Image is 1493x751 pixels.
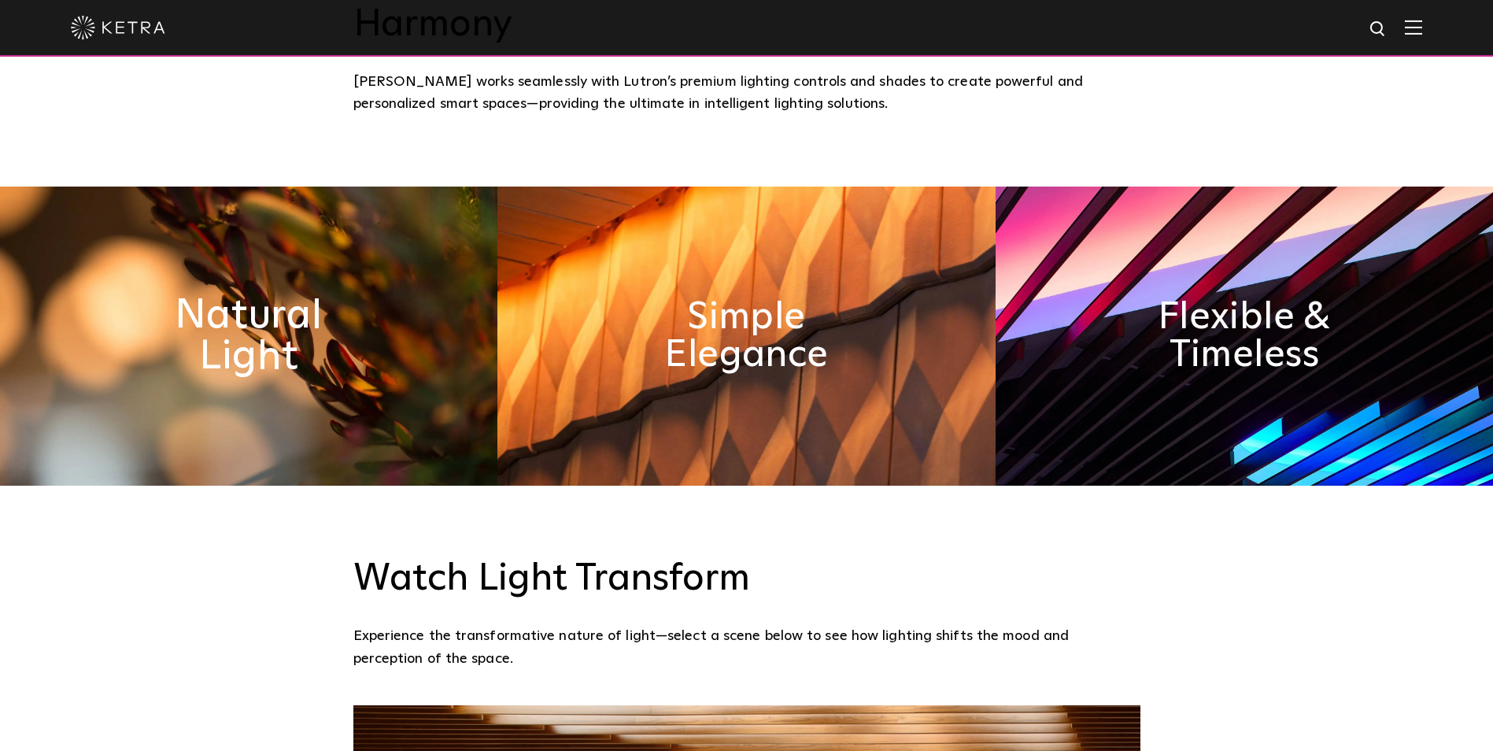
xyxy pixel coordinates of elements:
[353,625,1133,670] p: Experience the transformative nature of light—select a scene below to see how lighting shifts the...
[628,298,864,374] h2: Simple Elegance
[1369,20,1388,39] img: search icon
[120,294,378,377] h2: Natural Light
[1126,298,1362,374] h2: Flexible & Timeless
[497,187,995,486] img: simple_elegance
[353,71,1140,116] div: [PERSON_NAME] works seamlessly with Lutron’s premium lighting controls and shades to create power...
[1405,20,1422,35] img: Hamburger%20Nav.svg
[353,557,1140,602] h3: Watch Light Transform
[71,16,165,39] img: ketra-logo-2019-white
[996,187,1493,486] img: flexible_timeless_ketra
